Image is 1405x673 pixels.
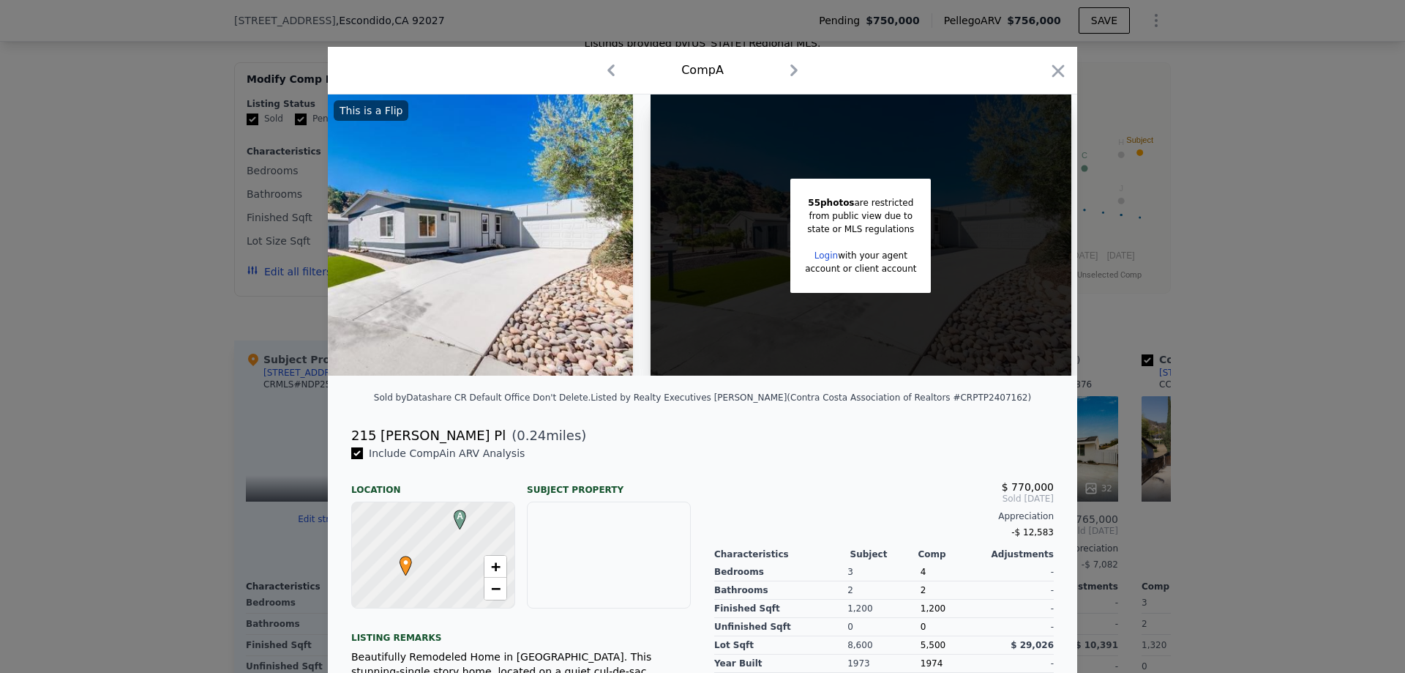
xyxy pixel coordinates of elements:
[396,551,416,573] span: •
[921,640,945,650] span: 5,500
[334,100,408,121] div: This is a Flip
[681,62,724,79] div: Comp A
[814,250,838,261] a: Login
[714,618,847,636] div: Unfinished Sqft
[847,655,921,673] div: 1973
[986,549,1054,560] div: Adjustments
[987,600,1054,618] div: -
[351,472,515,496] div: Location
[363,447,531,459] span: Include Comp A in ARV Analysis
[714,655,847,673] div: Year Built
[987,618,1054,636] div: -
[805,196,916,209] div: are restricted
[506,425,586,446] span: ( miles)
[1011,527,1054,538] span: -$ 12,583
[351,425,506,446] div: 215 [PERSON_NAME] Pl
[491,579,501,598] span: −
[921,581,987,600] div: 2
[450,510,470,523] span: A
[921,603,945,614] span: 1,200
[921,567,926,577] span: 4
[484,578,506,600] a: Zoom out
[211,94,633,376] img: Property Img
[850,549,918,560] div: Subject
[351,620,691,644] div: Listing remarks
[591,393,1031,403] div: Listed by Realty Executives [PERSON_NAME] (Contra Costa Association of Realtors #CRPTP2407162)
[491,557,501,576] span: +
[805,262,916,275] div: account or client account
[987,563,1054,581] div: -
[527,472,691,496] div: Subject Property
[847,618,921,636] div: 0
[921,622,926,632] span: 0
[484,556,506,578] a: Zoom in
[847,581,921,600] div: 2
[396,556,405,565] div: •
[517,428,546,443] span: 0.24
[1002,481,1054,493] span: $ 770,000
[847,600,921,618] div: 1,200
[805,223,916,236] div: state or MLS regulations
[847,563,921,581] div: 3
[921,655,987,673] div: 1974
[714,510,1054,522] div: Appreciation
[838,250,907,261] span: with your agent
[714,493,1054,505] span: Sold [DATE]
[918,549,986,560] div: Comp
[714,636,847,655] div: Lot Sqft
[847,636,921,655] div: 8,600
[714,563,847,581] div: Bedrooms
[987,655,1054,673] div: -
[714,549,850,560] div: Characteristics
[1011,640,1054,650] span: $ 29,026
[808,198,854,208] span: 55 photos
[374,393,591,403] div: Sold by Datashare CR Default Office Don't Delete .
[714,581,847,600] div: Bathrooms
[714,600,847,618] div: Finished Sqft
[450,510,459,518] div: A
[987,581,1054,600] div: -
[805,209,916,223] div: from public view due to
